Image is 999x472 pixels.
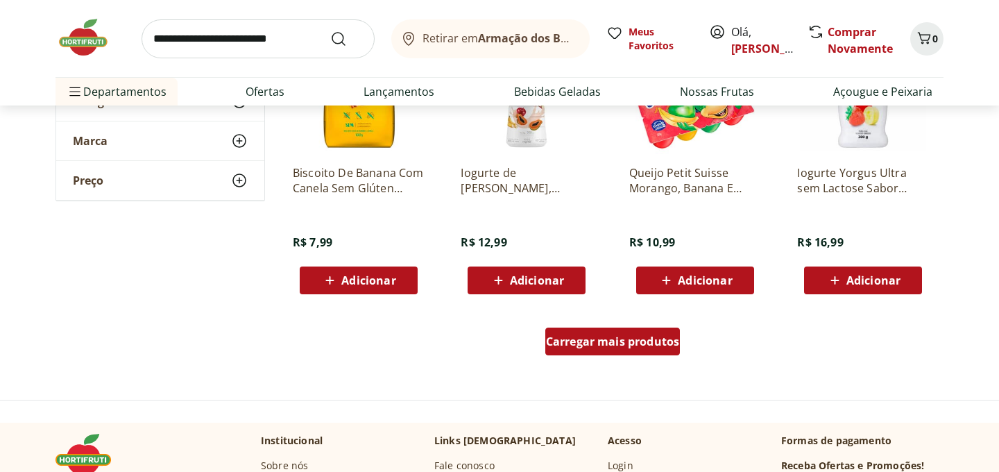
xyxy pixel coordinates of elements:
a: Iogurte de [PERSON_NAME], [PERSON_NAME], Mamão e Maçã Vida Veg 500g [461,165,592,196]
span: Adicionar [341,275,395,286]
span: Adicionar [846,275,900,286]
button: Adicionar [468,267,586,294]
b: Armação dos Búzios/RJ [478,31,606,46]
span: Marca [73,134,108,148]
p: Institucional [261,434,323,448]
a: Lançamentos [364,83,434,100]
span: Retirar em [422,32,576,44]
img: Hortifruti [55,17,125,58]
span: 0 [932,32,938,45]
a: Bebidas Geladas [514,83,601,100]
button: Submit Search [330,31,364,47]
a: Ofertas [246,83,284,100]
button: Retirar emArmação dos Búzios/RJ [391,19,590,58]
button: Menu [67,75,83,108]
span: Carregar mais produtos [546,336,680,347]
a: Queijo Petit Suisse Morango, Banana E Maçã-Verde Toy Story 4 Danoninho Bandeja 320G 8 Unidades [629,165,761,196]
a: Iogurte Yorgus Ultra sem Lactose Sabor Morango e Banana 300g [797,165,929,196]
a: Açougue e Peixaria [833,83,932,100]
button: Adicionar [804,267,922,294]
button: Preço [56,161,264,200]
p: Acesso [608,434,642,448]
p: Links [DEMOGRAPHIC_DATA] [434,434,576,448]
span: R$ 16,99 [797,235,843,250]
a: Carregar mais produtos [545,328,681,361]
a: Meus Favoritos [606,25,692,53]
span: Olá, [731,24,793,57]
span: Adicionar [510,275,564,286]
span: Preço [73,174,103,187]
button: Adicionar [636,267,754,294]
span: R$ 12,99 [461,235,506,250]
span: Meus Favoritos [629,25,692,53]
a: Nossas Frutas [680,83,754,100]
button: Adicionar [300,267,418,294]
span: R$ 10,99 [629,235,675,250]
span: Adicionar [678,275,732,286]
a: [PERSON_NAME] [731,41,821,56]
input: search [142,19,375,58]
button: Marca [56,121,264,160]
p: Formas de pagamento [781,434,943,448]
a: Biscoito De Banana Com Canela Sem Glúten Aruba 100G [293,165,425,196]
span: Departamentos [67,75,166,108]
a: Comprar Novamente [828,24,893,56]
button: Carrinho [910,22,943,56]
span: R$ 7,99 [293,235,332,250]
